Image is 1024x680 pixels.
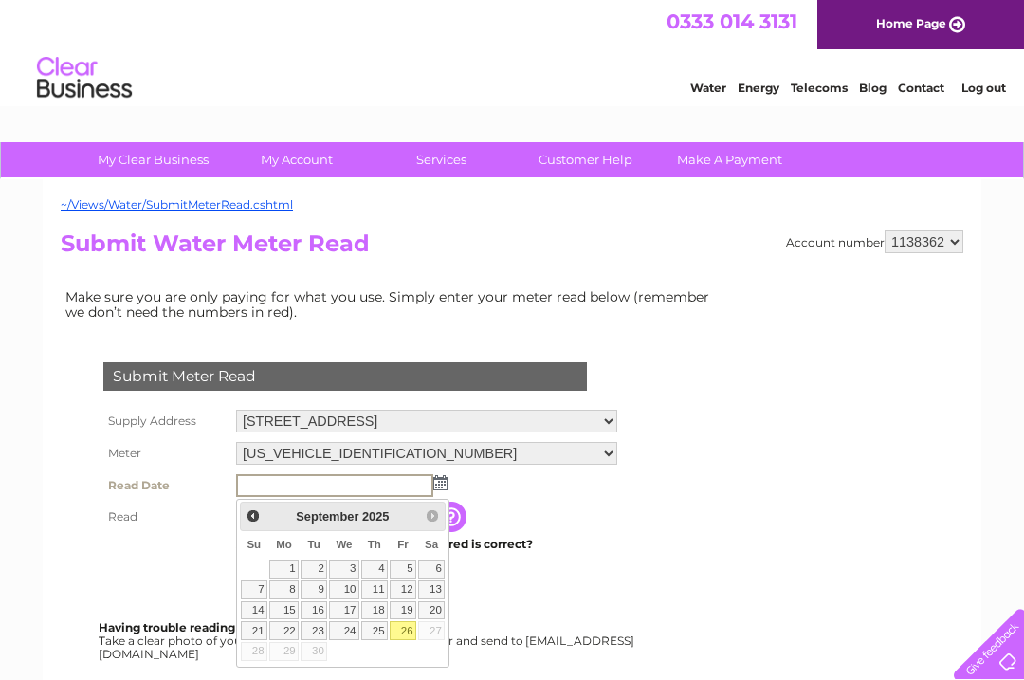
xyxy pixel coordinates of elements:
[99,469,231,502] th: Read Date
[390,560,416,579] a: 5
[36,49,133,107] img: logo.png
[418,580,445,599] a: 13
[690,81,726,95] a: Water
[269,621,299,640] a: 22
[397,539,409,550] span: Friday
[329,560,359,579] a: 3
[329,621,359,640] a: 24
[241,580,267,599] a: 7
[99,620,311,634] b: Having trouble reading your meter?
[329,580,359,599] a: 10
[329,601,359,620] a: 17
[61,197,293,211] a: ~/Views/Water/SubmitMeterRead.cshtml
[791,81,848,95] a: Telecoms
[276,539,292,550] span: Monday
[336,539,352,550] span: Wednesday
[425,539,438,550] span: Saturday
[390,601,416,620] a: 19
[786,230,963,253] div: Account number
[301,580,327,599] a: 9
[269,580,299,599] a: 8
[361,601,388,620] a: 18
[301,560,327,579] a: 2
[418,560,445,579] a: 6
[103,362,587,391] div: Submit Meter Read
[65,10,961,92] div: Clear Business is a trading name of Verastar Limited (registered in [GEOGRAPHIC_DATA] No. 3667643...
[269,560,299,579] a: 1
[651,142,808,177] a: Make A Payment
[361,560,388,579] a: 4
[99,437,231,469] th: Meter
[219,142,375,177] a: My Account
[75,142,231,177] a: My Clear Business
[243,505,265,526] a: Prev
[667,9,797,33] a: 0333 014 3131
[301,601,327,620] a: 16
[433,475,448,490] img: ...
[368,539,381,550] span: Thursday
[296,509,358,524] span: September
[738,81,779,95] a: Energy
[61,285,724,324] td: Make sure you are only paying for what you use. Simply enter your meter read below (remember we d...
[418,601,445,620] a: 20
[361,621,388,640] a: 25
[231,532,622,557] td: Are you sure the read you have entered is correct?
[99,405,231,437] th: Supply Address
[61,230,963,266] h2: Submit Water Meter Read
[390,621,416,640] a: 26
[361,580,388,599] a: 11
[269,601,299,620] a: 15
[99,621,637,660] div: Take a clear photo of your readings, tell us which supply it's for and send to [EMAIL_ADDRESS][DO...
[301,621,327,640] a: 23
[307,539,320,550] span: Tuesday
[241,601,267,620] a: 14
[436,502,470,532] input: Information
[390,580,416,599] a: 12
[961,81,1006,95] a: Log out
[859,81,887,95] a: Blog
[507,142,664,177] a: Customer Help
[246,508,261,524] span: Prev
[247,539,261,550] span: Sunday
[898,81,944,95] a: Contact
[99,502,231,532] th: Read
[241,621,267,640] a: 21
[362,509,389,524] span: 2025
[363,142,520,177] a: Services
